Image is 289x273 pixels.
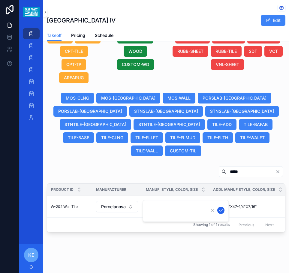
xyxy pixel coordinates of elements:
span: Addl Manuf Style, Color, Size [213,187,275,192]
button: PORSLAB-[GEOGRAPHIC_DATA] [53,106,127,117]
span: STNSLAB-[GEOGRAPHIC_DATA] [210,108,274,114]
button: CUSTOM-WD [117,59,154,70]
button: MOS-WALL [163,93,195,103]
span: TILE-ADD [212,121,232,127]
span: Schedule [95,32,113,38]
span: TILE-BAFAB [244,121,268,127]
button: RUBB-SHEET [173,46,208,57]
span: Product ID [51,187,74,192]
span: STNSLAB-[GEOGRAPHIC_DATA] [134,108,198,114]
a: Select Button [96,201,138,213]
span: STNTILE-[GEOGRAPHIC_DATA] [65,121,126,127]
span: Showing 1 of 1 results [193,222,230,227]
button: AREARUG [59,72,89,83]
span: MOS-CLNG [66,95,89,101]
button: TILE-FLLFT [131,132,163,143]
span: TILE-FLLFT [135,135,158,141]
span: MOS-[GEOGRAPHIC_DATA] [101,95,155,101]
a: Schedule [95,30,113,42]
span: Pricing [71,32,85,38]
button: TILE-WALL [131,145,163,156]
button: RUBB-TILE [211,46,242,57]
span: 17-11/16"X47-1/4"X7/16" [215,204,257,209]
span: CUSTOM-TIL [170,148,196,154]
span: MOS-WALL [167,95,191,101]
button: Clear [275,169,283,174]
button: TILE-BASE [63,132,94,143]
span: TILE-FLTH [207,135,228,141]
span: TILE-CLNG [101,135,123,141]
button: TILE-CLNG [96,132,128,143]
a: Pricing [71,30,85,42]
span: RUBB-SHEET [177,48,203,54]
span: Takeoff [47,32,62,38]
button: TILE-FLTH [203,132,233,143]
button: CPT-TP [62,59,86,70]
a: [PERSON_NAME] Dark 10300055 [146,199,206,214]
a: Takeoff [47,30,62,41]
span: RUBB-TILE [215,48,237,54]
span: TILE-FLMUD [170,135,195,141]
button: SDT [244,46,262,57]
span: AREARUG [64,75,84,81]
button: MOS-CLNG [61,93,94,103]
span: CPT-TILE [65,48,83,54]
button: TILE-WALFT [235,132,269,143]
button: Edit [261,15,285,26]
button: STNTILE-[GEOGRAPHIC_DATA] [134,119,205,130]
span: VNL-SHEET [216,61,239,67]
button: WOOD [124,46,147,57]
button: CPT-TILE [60,46,88,57]
span: TILE-BASE [68,135,89,141]
button: STNTILE-[GEOGRAPHIC_DATA] [60,119,131,130]
span: PORSLAB-[GEOGRAPHIC_DATA] [203,95,266,101]
span: Manufacturer [96,187,126,192]
button: CUSTOM-TIL [165,145,201,156]
span: WOOD [128,48,142,54]
button: VNL-SHEET [211,59,244,70]
span: PORSLAB-[GEOGRAPHIC_DATA] [58,108,122,114]
h1: [GEOGRAPHIC_DATA] IV [47,16,116,25]
span: KE [28,251,35,259]
button: MOS-[GEOGRAPHIC_DATA] [96,93,160,103]
span: STNTILE-[GEOGRAPHIC_DATA] [138,121,200,127]
span: Porcelanosa [101,204,126,210]
span: CPT-TP [66,61,81,67]
button: TILE-ADD [207,119,236,130]
button: TILE-BAFAB [239,119,272,130]
button: TILE-FLMUD [165,132,200,143]
button: Select Button [96,201,138,212]
button: STNSLAB-[GEOGRAPHIC_DATA] [129,106,203,117]
div: scrollable content [19,24,43,131]
a: 17-11/16"X47-1/4"X7/16" [213,202,283,211]
span: CUSTOM-WD [122,61,149,67]
button: PORSLAB-[GEOGRAPHIC_DATA] [198,93,271,103]
span: SDT [249,48,257,54]
span: VCT [269,48,278,54]
span: Manuf, Style, Color, Size [146,187,198,192]
img: App logo [23,7,39,17]
span: TILE-WALL [136,148,158,154]
span: W-202 Wall Tile [51,204,78,209]
span: TILE-WALFT [240,135,265,141]
a: W-202 Wall Tile [51,204,89,209]
button: STNSLAB-[GEOGRAPHIC_DATA] [205,106,279,117]
button: VCT [264,46,283,57]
